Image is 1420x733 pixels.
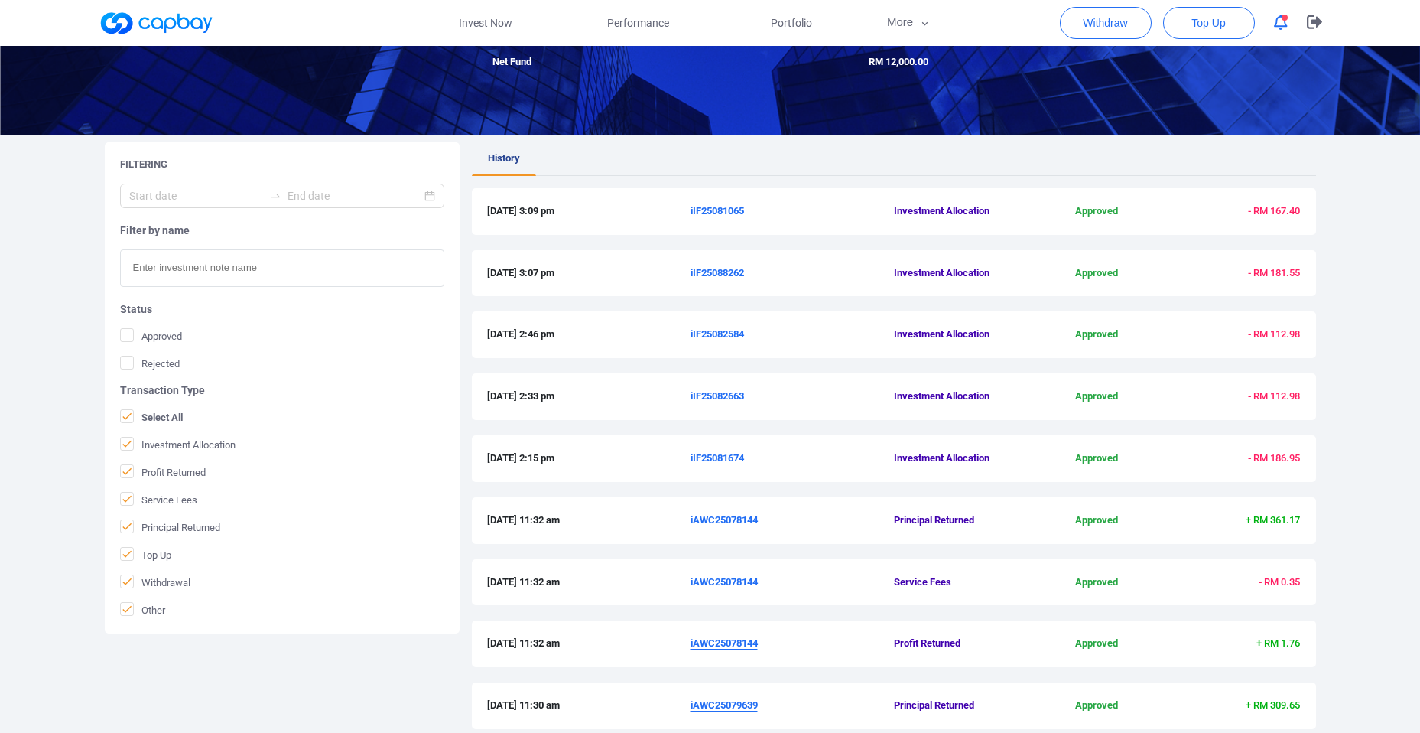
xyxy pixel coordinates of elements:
[487,451,691,467] span: [DATE] 2:15 pm
[771,15,812,31] span: Portfolio
[691,267,744,279] u: iIF25088262
[120,520,220,535] span: Principal Returned
[269,190,281,202] span: to
[1029,389,1165,405] span: Approved
[691,205,744,217] u: iIF25081065
[120,602,165,617] span: Other
[487,327,691,343] span: [DATE] 2:46 pm
[1248,328,1300,340] span: - RM 112.98
[487,698,691,714] span: [DATE] 11:30 am
[487,266,691,282] span: [DATE] 3:07 pm
[1246,699,1300,711] span: + RM 309.65
[1248,267,1300,279] span: - RM 181.55
[1029,327,1165,343] span: Approved
[488,152,520,164] span: History
[1060,7,1152,39] button: Withdraw
[487,389,691,405] span: [DATE] 2:33 pm
[120,464,206,480] span: Profit Returned
[894,266,1029,282] span: Investment Allocation
[894,698,1029,714] span: Principal Returned
[120,223,444,237] h5: Filter by name
[120,328,182,344] span: Approved
[120,356,180,371] span: Rejected
[120,492,197,507] span: Service Fees
[691,452,744,464] u: iIF25081674
[894,389,1029,405] span: Investment Allocation
[1256,637,1300,649] span: + RM 1.76
[607,15,669,31] span: Performance
[120,158,167,171] h5: Filtering
[894,327,1029,343] span: Investment Allocation
[691,699,758,711] u: iAWC25079639
[120,575,190,590] span: Withdrawal
[120,409,183,425] span: Select All
[1029,636,1165,652] span: Approved
[288,187,421,204] input: End date
[1029,698,1165,714] span: Approved
[691,576,758,588] u: iAWC25078144
[691,328,744,340] u: iIF25082584
[269,190,281,202] span: swap-right
[487,575,691,591] span: [DATE] 11:32 am
[1029,513,1165,529] span: Approved
[1248,452,1300,464] span: - RM 186.95
[691,390,744,402] u: iIF25082663
[120,249,444,287] input: Enter investment note name
[481,54,710,70] div: Net Fund
[1246,514,1300,526] span: + RM 361.17
[1248,390,1300,402] span: - RM 112.98
[1029,451,1165,467] span: Approved
[691,637,758,649] u: iAWC25078144
[894,513,1029,529] span: Principal Returned
[1248,205,1300,217] span: - RM 167.40
[1029,575,1165,591] span: Approved
[1029,204,1165,220] span: Approved
[894,636,1029,652] span: Profit Returned
[1029,266,1165,282] span: Approved
[894,204,1029,220] span: Investment Allocation
[691,514,758,526] u: iAWC25078144
[120,302,444,316] h5: Status
[120,383,444,397] h5: Transaction Type
[487,513,691,529] span: [DATE] 11:32 am
[894,575,1029,591] span: Service Fees
[1259,576,1300,588] span: - RM 0.35
[894,451,1029,467] span: Investment Allocation
[120,437,236,452] span: Investment Allocation
[487,636,691,652] span: [DATE] 11:32 am
[487,204,691,220] span: [DATE] 3:09 pm
[1191,15,1225,31] span: Top Up
[129,187,263,204] input: Start date
[1163,7,1255,39] button: Top Up
[120,547,171,562] span: Top Up
[869,56,928,67] span: RM 12,000.00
